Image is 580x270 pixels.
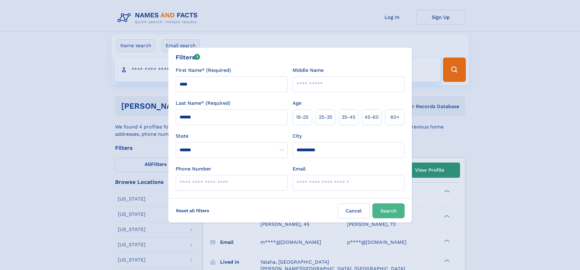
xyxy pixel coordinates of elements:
label: Reset all filters [172,203,213,218]
label: Age [293,100,301,107]
span: 25‑35 [319,114,332,121]
span: 45‑60 [364,114,379,121]
label: Middle Name [293,67,324,74]
label: City [293,132,302,140]
span: 60+ [390,114,399,121]
div: Filters [176,53,200,62]
span: 18‑25 [296,114,308,121]
span: 35‑45 [342,114,355,121]
button: Search [372,203,405,218]
label: First Name* (Required) [176,67,231,74]
label: Last Name* (Required) [176,100,230,107]
label: Phone Number [176,165,211,173]
label: Email [293,165,306,173]
label: State [176,132,288,140]
label: Cancel [338,203,370,218]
